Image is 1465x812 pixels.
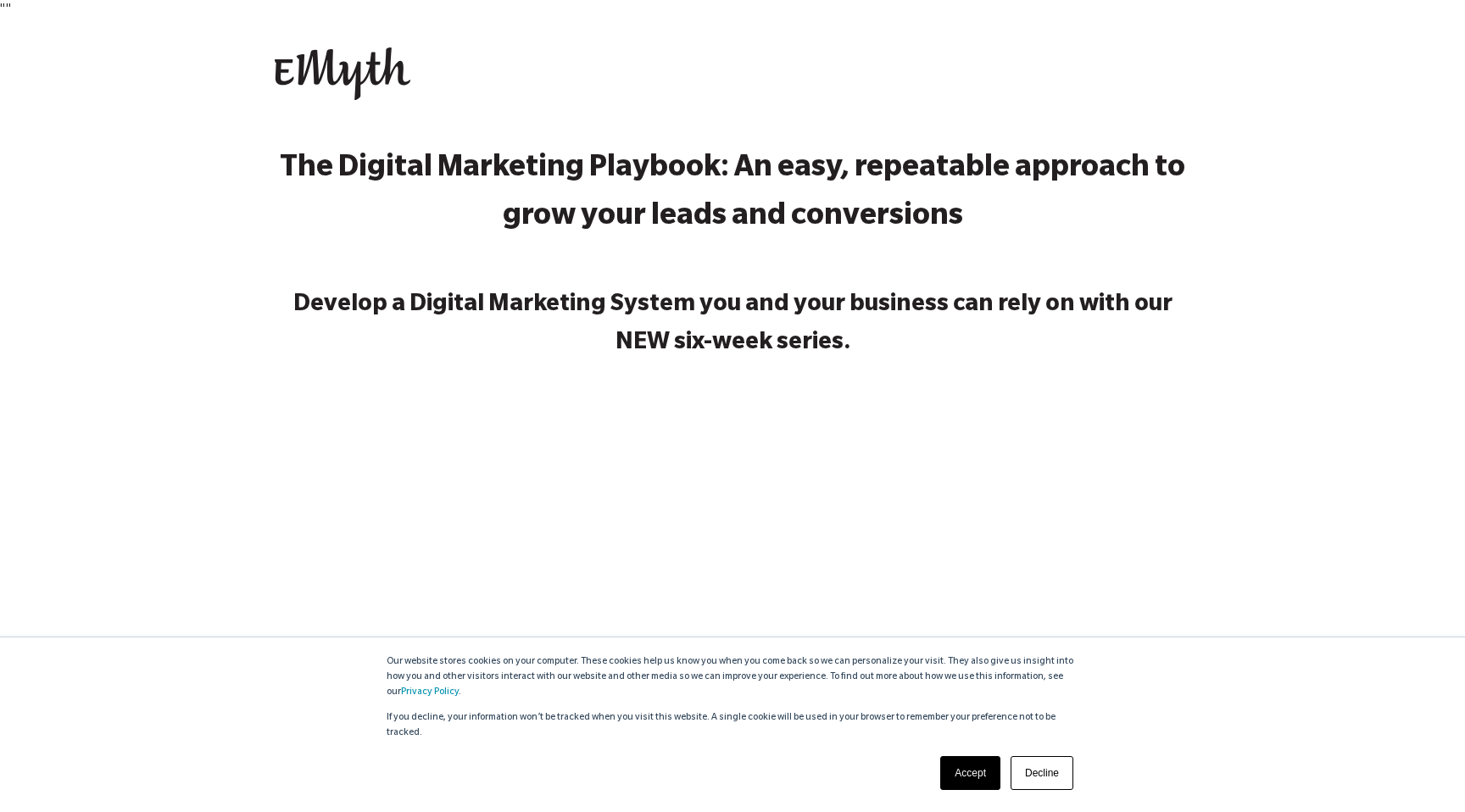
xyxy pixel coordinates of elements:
a: Privacy Policy [401,687,459,698]
a: Decline [1011,756,1073,790]
strong: Develop a Digital Marketing System you and your business can rely on with our NEW six-week series. [293,293,1173,357]
strong: The Digital Marketing Playbook: An easy, repeatable approach to grow your leads and conversions [280,154,1185,235]
iframe: Chat Widget [1380,731,1465,812]
p: If you decline, your information won’t be tracked when you visit this website. A single cookie wi... [387,710,1078,741]
p: Our website stores cookies on your computer. These cookies help us know you when you come back so... [387,654,1078,700]
img: EMyth [275,47,410,100]
a: Accept [940,756,1000,790]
